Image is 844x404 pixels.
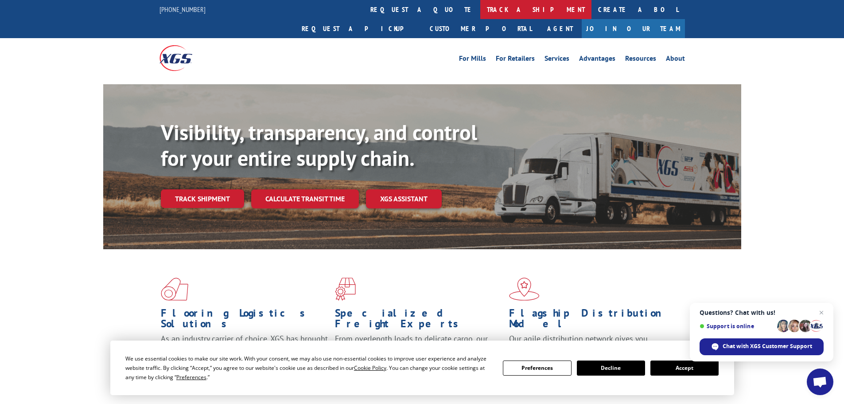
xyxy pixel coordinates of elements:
a: For Retailers [496,55,535,65]
a: Request a pickup [295,19,423,38]
h1: Flooring Logistics Solutions [161,308,328,333]
img: xgs-icon-total-supply-chain-intelligence-red [161,278,188,301]
a: Advantages [579,55,615,65]
button: Accept [650,361,719,376]
button: Preferences [503,361,571,376]
span: Close chat [816,307,827,318]
div: We use essential cookies to make our site work. With your consent, we may also use non-essential ... [125,354,492,382]
a: Services [545,55,569,65]
div: Cookie Consent Prompt [110,341,734,395]
a: Customer Portal [423,19,538,38]
img: xgs-icon-flagship-distribution-model-red [509,278,540,301]
span: Cookie Policy [354,364,386,372]
h1: Flagship Distribution Model [509,308,677,333]
a: For Mills [459,55,486,65]
button: Decline [577,361,645,376]
a: Track shipment [161,189,244,208]
a: Join Our Team [582,19,685,38]
span: Questions? Chat with us! [700,309,824,316]
a: [PHONE_NUMBER] [159,5,206,14]
img: xgs-icon-focused-on-flooring-red [335,278,356,301]
span: Preferences [176,373,206,381]
div: Open chat [807,369,833,395]
span: Our agile distribution network gives you nationwide inventory management on demand. [509,333,672,354]
h1: Specialized Freight Experts [335,308,502,333]
a: XGS ASSISTANT [366,189,442,208]
p: From overlength loads to delicate cargo, our experienced staff knows the best way to move your fr... [335,333,502,373]
span: Support is online [700,323,774,329]
div: Chat with XGS Customer Support [700,338,824,355]
span: As an industry carrier of choice, XGS has brought innovation and dedication to flooring logistics... [161,333,328,365]
a: Resources [625,55,656,65]
span: Chat with XGS Customer Support [723,342,812,350]
a: About [666,55,685,65]
a: Calculate transit time [251,189,359,208]
b: Visibility, transparency, and control for your entire supply chain. [161,118,477,172]
a: Agent [538,19,582,38]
